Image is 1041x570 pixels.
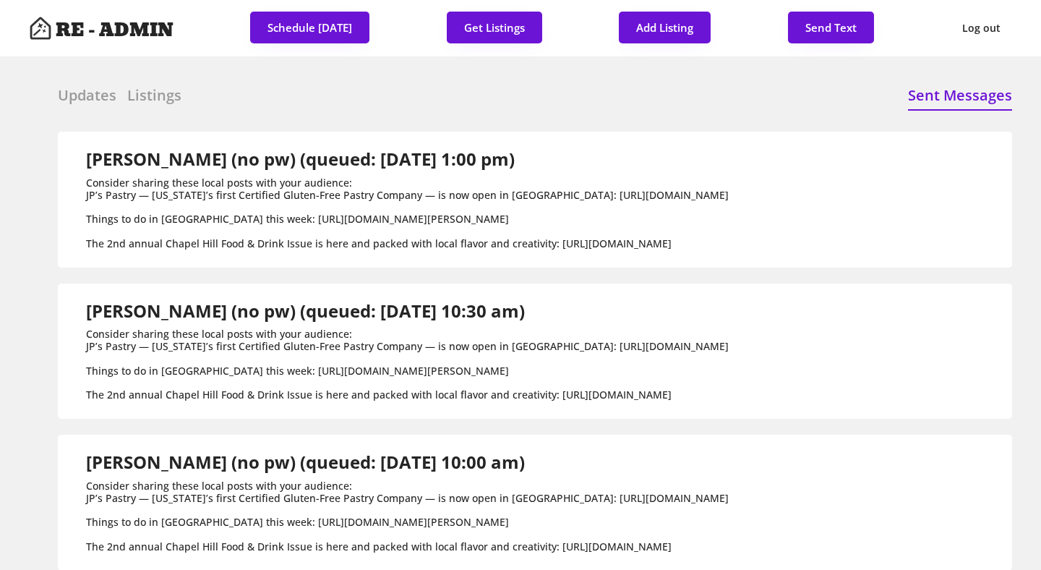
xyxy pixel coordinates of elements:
[619,12,711,43] button: Add Listing
[908,85,1012,106] h6: Sent Messages
[86,328,729,401] div: Consider sharing these local posts with your audience: JP’s Pastry — [US_STATE]’s first Certified...
[951,12,1012,45] button: Log out
[86,480,729,553] div: Consider sharing these local posts with your audience: JP’s Pastry — [US_STATE]’s first Certified...
[29,17,52,40] img: Artboard%201%20copy%203.svg
[788,12,874,43] button: Send Text
[86,177,729,250] div: Consider sharing these local posts with your audience: JP’s Pastry — [US_STATE]’s first Certified...
[86,301,729,322] h2: [PERSON_NAME] (no pw) (queued: [DATE] 10:30 am)
[58,85,116,106] h6: Updates
[127,85,181,106] h6: Listings
[56,21,173,40] h4: RE - ADMIN
[86,149,729,170] h2: [PERSON_NAME] (no pw) (queued: [DATE] 1:00 pm)
[86,452,729,473] h2: [PERSON_NAME] (no pw) (queued: [DATE] 10:00 am)
[447,12,542,43] button: Get Listings
[250,12,369,43] button: Schedule [DATE]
